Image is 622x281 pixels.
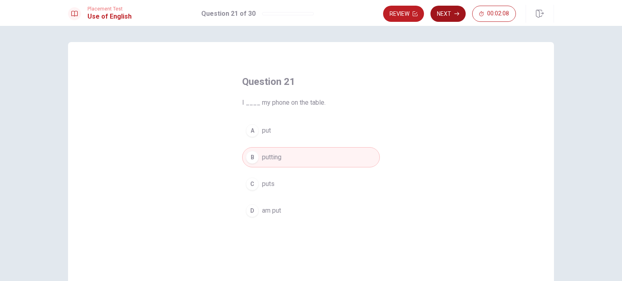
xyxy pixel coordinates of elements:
[242,174,380,194] button: Cputs
[242,75,380,88] h4: Question 21
[487,11,509,17] span: 00:02:08
[430,6,466,22] button: Next
[246,204,259,217] div: D
[383,6,424,22] button: Review
[242,201,380,221] button: Dam put
[242,120,380,141] button: Aput
[87,12,132,21] h1: Use of English
[262,206,281,216] span: am put
[246,124,259,137] div: A
[262,179,275,189] span: puts
[201,9,256,19] h1: Question 21 of 30
[246,151,259,164] div: B
[262,152,281,162] span: putting
[262,126,271,135] span: put
[472,6,516,22] button: 00:02:08
[242,98,380,108] span: I ____ my phone on the table.
[242,147,380,167] button: Bputting
[246,177,259,190] div: C
[87,6,132,12] span: Placement Test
